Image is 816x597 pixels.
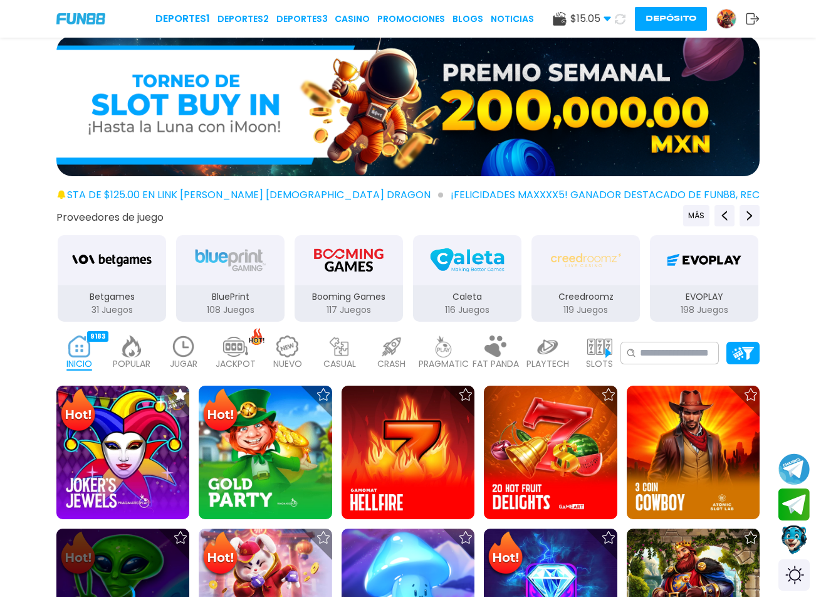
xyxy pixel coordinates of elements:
img: home_active.webp [67,335,92,357]
a: BLOGS [452,13,483,26]
img: fat_panda_light.webp [483,335,508,357]
a: CASINO [335,13,370,26]
p: 119 Juegos [531,304,640,317]
p: NUEVO [273,357,302,371]
p: 198 Juegos [650,304,758,317]
img: Avatar [717,9,736,28]
p: PLAYTECH [526,357,569,371]
p: BluePrint [176,290,285,304]
p: EVOPLAY [650,290,758,304]
p: CASUAL [323,357,356,371]
p: 117 Juegos [295,304,403,317]
img: Company Logo [56,13,105,24]
p: Creedroomz [531,290,640,304]
img: Hot [200,387,241,436]
button: Depósito [635,7,707,31]
p: 116 Juegos [413,304,521,317]
p: Booming Games [295,290,403,304]
a: Deportes1 [155,11,210,26]
button: Proveedores de juego [56,211,164,224]
button: Betgames [53,234,171,323]
a: Deportes2 [217,13,269,26]
a: Promociones [377,13,445,26]
img: Joker's Jewels [56,386,189,519]
button: Previous providers [714,205,735,226]
img: slots_light.webp [587,335,612,357]
button: Contact customer service [778,524,810,556]
img: Creedroomz [551,243,621,278]
p: 31 Juegos [58,304,166,317]
p: JUGAR [170,357,197,371]
a: Deportes3 [276,13,328,26]
img: new_light.webp [275,335,300,357]
a: NOTICIAS [491,13,534,26]
img: recent_light.webp [171,335,196,357]
img: Caleta [427,243,506,278]
img: Hot [485,530,526,579]
p: SLOTS [586,357,613,371]
img: playtech_light.webp [535,335,560,357]
img: Hot [200,530,241,579]
p: 108 Juegos [176,304,285,317]
button: Previous providers [683,205,709,226]
p: Caleta [413,290,521,304]
button: BluePrint [171,234,290,323]
img: EVOPLAY [664,243,743,278]
img: popular_light.webp [119,335,144,357]
button: Booming Games [290,234,408,323]
p: JACKPOT [216,357,256,371]
p: CRASH [377,357,405,371]
img: hot [249,328,264,345]
img: Hot [58,387,98,436]
button: Caleta [408,234,526,323]
p: FAT PANDA [473,357,519,371]
button: Join telegram [778,489,810,521]
span: $ 15.05 [570,11,611,26]
img: Gold Party [199,386,332,519]
p: POPULAR [113,357,150,371]
button: Creedroomz [526,234,645,323]
img: BluePrint [191,243,269,278]
button: Join telegram channel [778,453,810,485]
img: pragmatic_light.webp [431,335,456,357]
img: 20 Hot Fruit Delights [484,386,617,519]
img: Hellfire [342,386,474,519]
p: PRAGMATIC [419,357,469,371]
button: Next providers [740,205,760,226]
img: jackpot_light.webp [223,335,248,357]
p: Betgames [58,290,166,304]
img: Booming Games [309,243,388,278]
img: Betgames [72,243,151,278]
div: Switch theme [778,559,810,591]
img: Platform Filter [732,347,754,360]
img: 3 Coin Cowboy [627,386,760,519]
img: casual_light.webp [327,335,352,357]
a: Avatar [716,9,746,29]
p: INICIO [66,357,92,371]
img: crash_light.webp [379,335,404,357]
img: CRASH ROYALE NETWORK TOURNAMENT [56,36,760,176]
button: EVOPLAY [645,234,763,323]
div: 9183 [87,331,108,342]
